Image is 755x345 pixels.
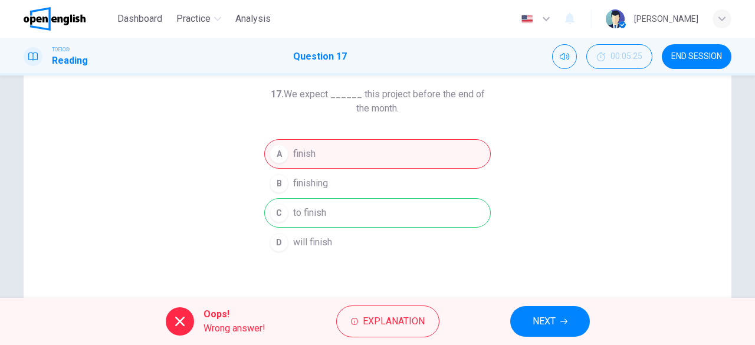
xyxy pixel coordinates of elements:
span: NEXT [533,313,556,330]
button: NEXT [510,306,590,337]
button: Analysis [231,8,275,29]
h6: We expect ______ this project before the end of the month. [264,87,491,116]
strong: 17. [271,88,284,100]
img: en [520,15,534,24]
button: Explanation [336,305,439,337]
div: Hide [586,44,652,69]
span: Wrong answer! [203,321,265,336]
span: Explanation [363,313,425,330]
span: Practice [176,12,211,26]
span: TOEIC® [52,45,70,54]
div: [PERSON_NAME] [634,12,698,26]
span: Oops! [203,307,265,321]
img: Profile picture [606,9,625,28]
button: Practice [172,8,226,29]
button: END SESSION [662,44,731,69]
span: Dashboard [117,12,162,26]
button: 00:05:25 [586,44,652,69]
span: END SESSION [671,52,722,61]
div: Mute [552,44,577,69]
h1: Question 17 [293,50,347,64]
span: 00:05:25 [610,52,642,61]
span: Analysis [235,12,271,26]
a: OpenEnglish logo [24,7,113,31]
h1: Reading [52,54,88,68]
button: Dashboard [113,8,167,29]
img: OpenEnglish logo [24,7,86,31]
